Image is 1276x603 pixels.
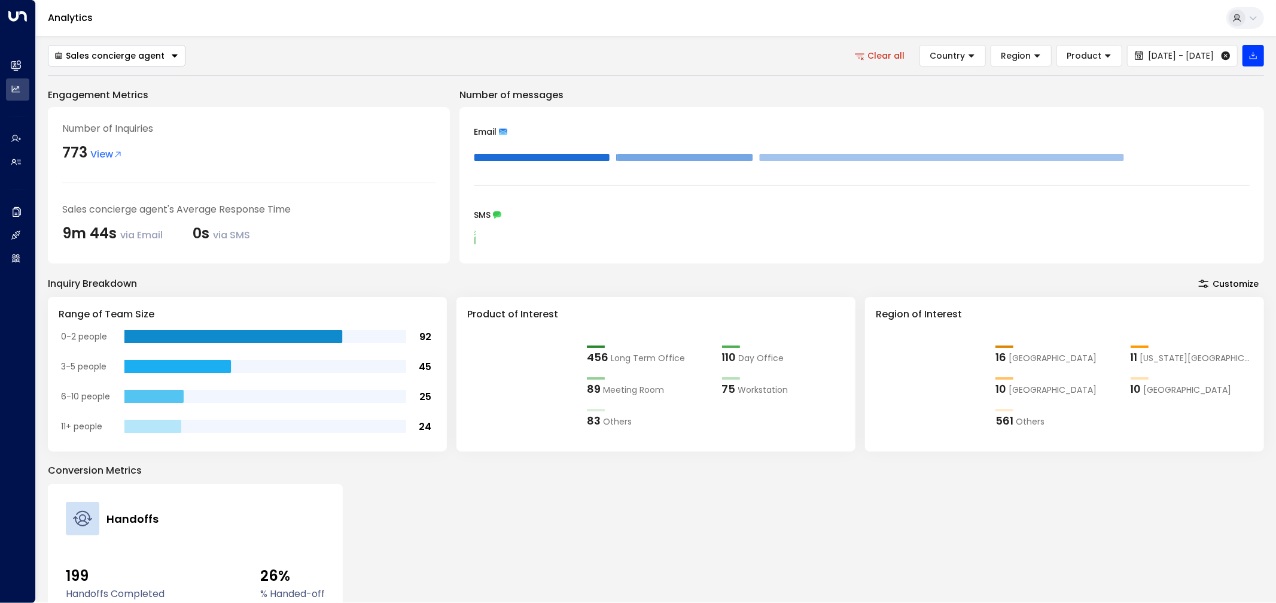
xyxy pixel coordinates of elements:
h3: Region of Interest [876,307,1253,322]
div: 561 [995,413,1013,429]
div: SMS [474,211,1250,219]
span: Paris [1144,384,1232,396]
p: Conversion Metrics [48,463,1264,478]
div: 10 [1131,381,1141,397]
p: Engagement Metrics [48,88,450,102]
div: 89 [587,381,601,397]
span: via Email [120,228,163,242]
div: Button group with a nested menu [48,45,185,66]
span: Region [1001,50,1031,61]
div: 11New York City [1131,349,1254,365]
tspan: 11+ people [61,420,102,432]
span: View [90,147,123,162]
tspan: 3-5 people [61,360,106,372]
span: Day Office [739,352,784,365]
div: 16London [995,349,1119,365]
label: Handoffs Completed [66,587,165,601]
span: Mexico City [1009,384,1097,396]
div: Sales concierge agent's Average Response Time [62,202,436,217]
div: 773 [62,142,87,163]
span: Others [1016,416,1044,428]
div: 110 [722,349,736,365]
button: Customize [1193,275,1264,292]
span: Others [603,416,632,428]
button: Product [1056,45,1122,66]
span: 26% [260,565,325,587]
span: Country [930,50,965,61]
span: Workstation [738,384,788,396]
h3: Range of Team Size [59,307,436,322]
div: 16 [995,349,1006,365]
div: 9m 44s [62,223,163,244]
a: Analytics [48,11,93,25]
span: Long Term Office [611,352,685,365]
div: 83Others [587,413,710,429]
tspan: 24 [419,420,431,434]
span: via SMS [213,228,250,242]
div: 83 [587,413,601,429]
button: Region [991,45,1052,66]
div: 10Mexico City [995,381,1119,397]
h3: Product of Interest [467,307,845,322]
span: Email [474,128,497,136]
label: % Handed-off [260,587,325,601]
div: 10 [995,381,1006,397]
div: Sales concierge agent [54,50,165,61]
div: 10Paris [1131,381,1254,397]
div: 11 [1131,349,1138,365]
span: Product [1067,50,1101,61]
h4: Handoffs [106,511,159,527]
button: Sales concierge agent [48,45,185,66]
div: 75 [722,381,736,397]
span: London [1009,352,1097,365]
tspan: 92 [419,330,431,344]
div: 456 [587,349,608,365]
span: New York City [1140,352,1254,365]
button: Clear all [846,45,915,66]
span: Meeting Room [603,384,664,396]
tspan: 0-2 people [61,331,107,343]
div: 89Meeting Room [587,381,710,397]
p: Number of messages [459,88,1264,102]
div: 75Workstation [722,381,845,397]
div: 456Long Term Office [587,349,710,365]
tspan: 45 [419,360,431,374]
span: [DATE] - [DATE] [1148,51,1214,60]
tspan: 6-10 people [61,390,110,402]
div: Inquiry Breakdown [48,277,137,291]
div: Number of Inquiries [62,122,436,136]
button: Country [919,45,986,66]
div: 0s [193,223,250,244]
tspan: 25 [419,390,431,404]
div: 561Others [995,413,1119,429]
span: 199 [66,565,165,587]
button: [DATE] - [DATE] [1127,45,1238,66]
div: 110Day Office [722,349,845,365]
